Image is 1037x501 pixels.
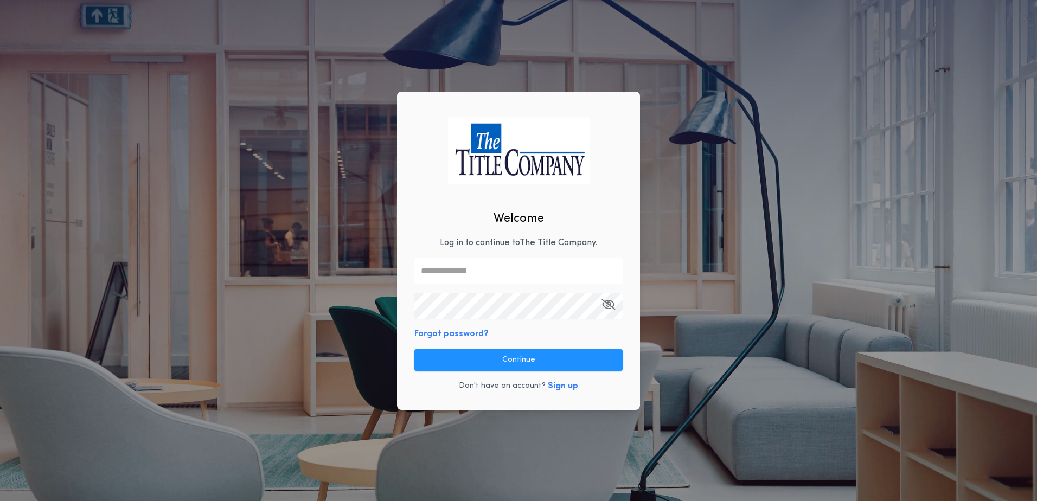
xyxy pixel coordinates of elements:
button: Forgot password? [414,327,489,341]
button: Sign up [548,380,578,393]
img: logo [447,117,590,184]
p: Log in to continue to The Title Company . [440,236,598,249]
button: Continue [414,349,623,371]
p: Don't have an account? [459,381,546,391]
h2: Welcome [494,210,544,228]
